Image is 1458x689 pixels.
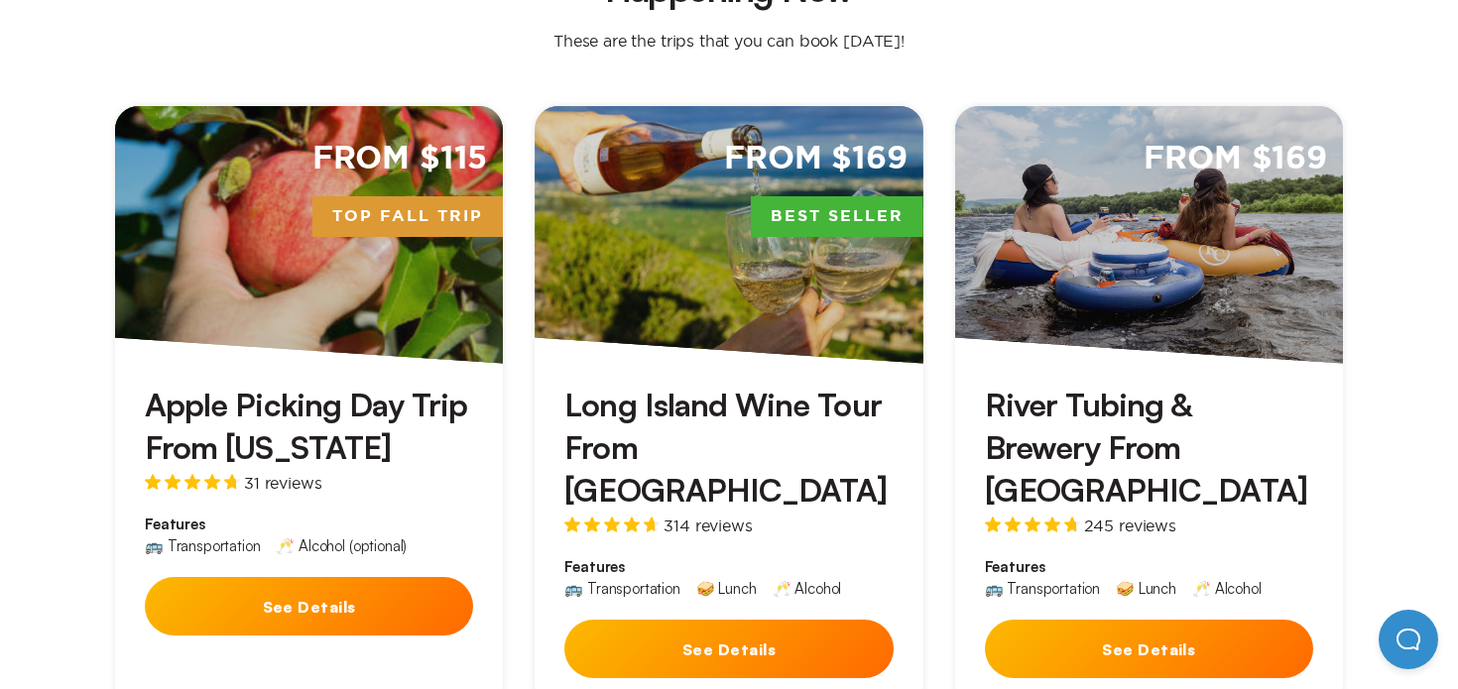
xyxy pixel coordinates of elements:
[312,138,488,180] span: From $115
[773,581,842,596] div: 🥂 Alcohol
[724,138,908,180] span: From $169
[534,31,924,51] p: These are the trips that you can book [DATE]!
[564,581,679,596] div: 🚌 Transportation
[985,557,1313,577] span: Features
[1144,138,1327,180] span: From $169
[1379,610,1438,669] iframe: Help Scout Beacon - Open
[276,538,407,553] div: 🥂 Alcohol (optional)
[1116,581,1176,596] div: 🥪 Lunch
[985,384,1313,513] h3: River Tubing & Brewery From [GEOGRAPHIC_DATA]
[564,384,893,513] h3: Long Island Wine Tour From [GEOGRAPHIC_DATA]
[145,515,473,534] span: Features
[1084,517,1176,533] span: 245 reviews
[751,196,923,238] span: Best Seller
[1192,581,1262,596] div: 🥂 Alcohol
[664,517,752,533] span: 314 reviews
[244,475,321,491] span: 31 reviews
[564,557,893,577] span: Features
[312,196,503,238] span: Top Fall Trip
[564,620,893,678] button: See Details
[696,581,757,596] div: 🥪 Lunch
[145,538,260,553] div: 🚌 Transportation
[985,620,1313,678] button: See Details
[145,384,473,469] h3: Apple Picking Day Trip From [US_STATE]
[985,581,1100,596] div: 🚌 Transportation
[145,577,473,635] button: See Details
